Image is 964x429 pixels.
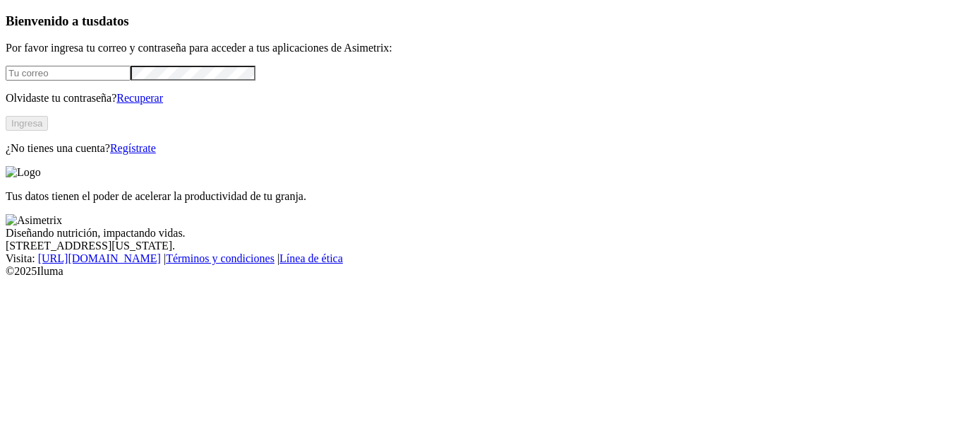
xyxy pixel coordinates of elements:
input: Tu correo [6,66,131,81]
div: Visita : | | [6,252,958,265]
a: Regístrate [110,142,156,154]
button: Ingresa [6,116,48,131]
a: Línea de ética [279,252,343,264]
p: Olvidaste tu contraseña? [6,92,958,105]
a: [URL][DOMAIN_NAME] [38,252,161,264]
img: Logo [6,166,41,179]
p: Tus datos tienen el poder de acelerar la productividad de tu granja. [6,190,958,203]
div: Diseñando nutrición, impactando vidas. [6,227,958,240]
div: [STREET_ADDRESS][US_STATE]. [6,240,958,252]
div: © 2025 Iluma [6,265,958,278]
a: Términos y condiciones [166,252,275,264]
span: datos [99,13,129,28]
img: Asimetrix [6,214,62,227]
p: ¿No tienes una cuenta? [6,142,958,155]
p: Por favor ingresa tu correo y contraseña para acceder a tus aplicaciones de Asimetrix: [6,42,958,54]
h3: Bienvenido a tus [6,13,958,29]
a: Recuperar [116,92,163,104]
